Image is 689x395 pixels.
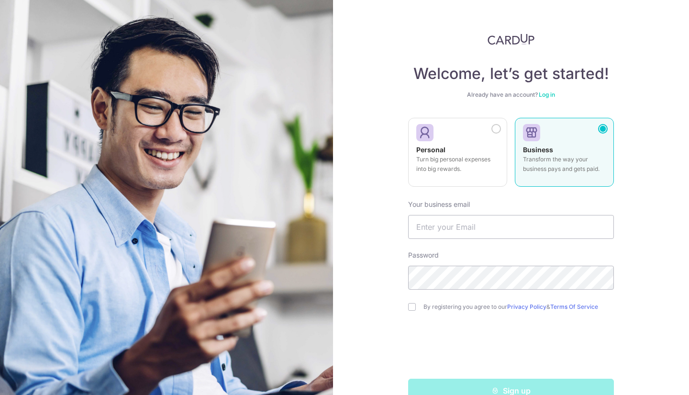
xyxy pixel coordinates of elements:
[408,91,614,99] div: Already have an account?
[523,155,606,174] p: Transform the way your business pays and gets paid.
[408,250,439,260] label: Password
[438,330,584,367] iframe: reCAPTCHA
[416,146,445,154] strong: Personal
[408,200,470,209] label: Your business email
[523,146,553,154] strong: Business
[416,155,499,174] p: Turn big personal expenses into big rewards.
[515,118,614,192] a: Business Transform the way your business pays and gets paid.
[423,303,614,311] label: By registering you agree to our &
[408,215,614,239] input: Enter your Email
[408,118,507,192] a: Personal Turn big personal expenses into big rewards.
[507,303,546,310] a: Privacy Policy
[408,64,614,83] h4: Welcome, let’s get started!
[550,303,598,310] a: Terms Of Service
[488,34,534,45] img: CardUp Logo
[539,91,555,98] a: Log in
